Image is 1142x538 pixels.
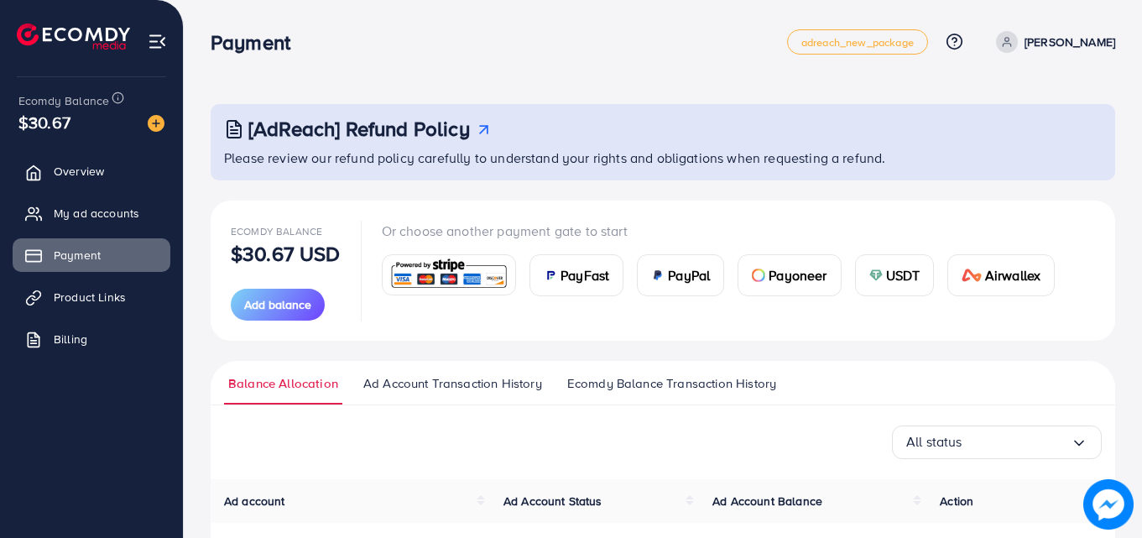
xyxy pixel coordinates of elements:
[503,493,602,509] span: Ad Account Status
[886,265,920,285] span: USDT
[231,289,325,321] button: Add balance
[1025,32,1115,52] p: [PERSON_NAME]
[567,374,776,393] span: Ecomdy Balance Transaction History
[13,280,170,314] a: Product Links
[1083,479,1134,530] img: image
[54,163,104,180] span: Overview
[787,29,928,55] a: adreach_new_package
[962,429,1071,455] input: Search for option
[382,254,517,295] a: card
[947,254,1055,296] a: cardAirwallex
[54,247,101,264] span: Payment
[985,265,1040,285] span: Airwallex
[989,31,1115,53] a: [PERSON_NAME]
[18,110,70,134] span: $30.67
[231,224,322,238] span: Ecomdy Balance
[18,92,109,109] span: Ecomdy Balance
[712,493,822,509] span: Ad Account Balance
[892,426,1102,459] div: Search for option
[13,154,170,188] a: Overview
[738,254,841,296] a: cardPayoneer
[962,269,982,282] img: card
[228,374,338,393] span: Balance Allocation
[148,32,167,51] img: menu
[224,148,1105,168] p: Please review our refund policy carefully to understand your rights and obligations when requesti...
[224,493,285,509] span: Ad account
[529,254,623,296] a: cardPayFast
[13,238,170,272] a: Payment
[54,289,126,306] span: Product Links
[231,243,341,264] p: $30.67 USD
[148,115,164,132] img: image
[13,196,170,230] a: My ad accounts
[869,269,883,282] img: card
[906,429,962,455] span: All status
[637,254,724,296] a: cardPayPal
[211,30,304,55] h3: Payment
[544,269,557,282] img: card
[17,24,130,50] img: logo
[363,374,542,393] span: Ad Account Transaction History
[651,269,665,282] img: card
[855,254,935,296] a: cardUSDT
[54,331,87,347] span: Billing
[13,322,170,356] a: Billing
[388,257,511,293] img: card
[769,265,827,285] span: Payoneer
[244,296,311,313] span: Add balance
[752,269,765,282] img: card
[248,117,470,141] h3: [AdReach] Refund Policy
[54,205,139,222] span: My ad accounts
[801,37,914,48] span: adreach_new_package
[561,265,609,285] span: PayFast
[940,493,973,509] span: Action
[668,265,710,285] span: PayPal
[382,221,1069,241] p: Or choose another payment gate to start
